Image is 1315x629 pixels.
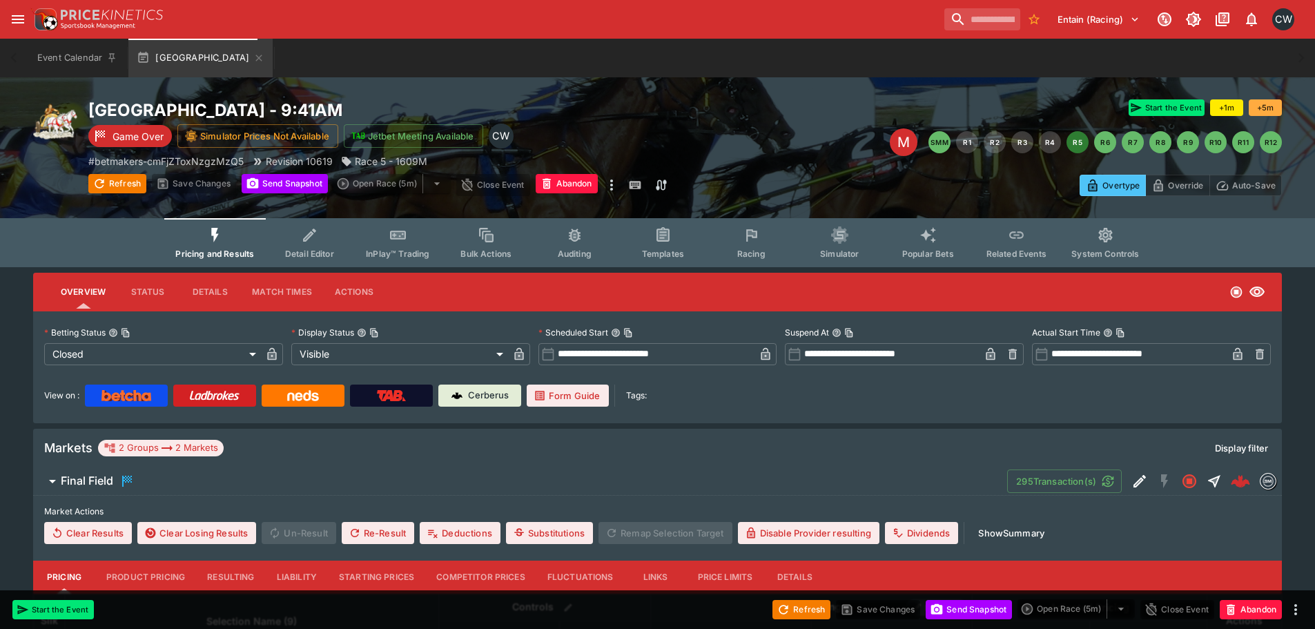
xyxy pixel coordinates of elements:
[61,474,113,488] h6: Final Field
[366,249,429,259] span: InPlay™ Trading
[1152,7,1177,32] button: Connected to PK
[956,131,978,153] button: R1
[623,328,633,338] button: Copy To Clipboard
[33,99,77,144] img: harness_racing.png
[101,390,151,401] img: Betcha
[902,249,954,259] span: Popular Bets
[420,522,500,544] button: Deductions
[1231,472,1250,491] img: logo-cerberus--red.svg
[536,176,598,190] span: Mark an event as closed and abandoned.
[323,275,385,309] button: Actions
[1049,8,1148,30] button: Select Tenant
[438,385,521,407] a: Cerberus
[29,39,126,77] button: Event Calendar
[1023,8,1045,30] button: No Bookmarks
[1122,131,1144,153] button: R7
[1080,175,1282,196] div: Start From
[117,275,179,309] button: Status
[175,249,254,259] span: Pricing and Results
[1177,131,1199,153] button: R9
[1260,131,1282,153] button: R12
[61,10,163,20] img: PriceKinetics
[61,23,135,29] img: Sportsbook Management
[642,249,684,259] span: Templates
[291,327,354,338] p: Display Status
[287,390,318,401] img: Neds
[1145,175,1209,196] button: Override
[33,561,95,594] button: Pricing
[113,129,164,144] p: Game Over
[1229,285,1243,299] svg: Closed
[121,328,130,338] button: Copy To Clipboard
[687,561,764,594] button: Price Limits
[1181,7,1206,32] button: Toggle light/dark mode
[1220,601,1282,615] span: Mark an event as closed and abandoned.
[44,385,79,407] label: View on :
[1094,131,1116,153] button: R6
[351,129,365,143] img: jetbet-logo.svg
[104,440,218,456] div: 2 Groups 2 Markets
[1207,437,1276,459] button: Display filter
[196,561,265,594] button: Resulting
[738,522,879,544] button: Disable Provider resulting
[451,390,462,401] img: Cerberus
[164,218,1150,267] div: Event type filters
[266,561,328,594] button: Liability
[44,522,132,544] button: Clear Results
[944,8,1020,30] input: search
[626,385,647,407] label: Tags:
[1011,131,1033,153] button: R3
[1232,131,1254,153] button: R11
[342,522,414,544] button: Re-Result
[1249,99,1282,116] button: +5m
[1102,178,1140,193] p: Overtype
[328,561,425,594] button: Starting Prices
[625,561,687,594] button: Links
[1129,99,1205,116] button: Start the Event
[536,561,625,594] button: Fluctuations
[1149,131,1171,153] button: R8
[1231,472,1250,491] div: e5be6425-6fb3-4126-94b0-50a1bf8c4b71
[1103,328,1113,338] button: Actual Start TimeCopy To Clipboard
[262,522,335,544] span: Un-Result
[1209,175,1282,196] button: Auto-Save
[1181,473,1198,490] svg: Closed
[1210,7,1235,32] button: Documentation
[425,561,536,594] button: Competitor Prices
[357,328,367,338] button: Display StatusCopy To Clipboard
[1066,131,1089,153] button: R5
[108,328,118,338] button: Betting StatusCopy To Clipboard
[1249,284,1265,300] svg: Visible
[95,561,196,594] button: Product Pricing
[33,467,1007,495] button: Final Field
[558,249,592,259] span: Auditing
[6,7,30,32] button: open drawer
[1227,467,1254,495] a: e5be6425-6fb3-4126-94b0-50a1bf8c4b71
[890,128,917,156] div: Edit Meeting
[137,522,256,544] button: Clear Losing Results
[285,249,334,259] span: Detail Editor
[1017,599,1135,619] div: split button
[1080,175,1146,196] button: Overtype
[1272,8,1294,30] div: Clint Wallis
[1177,469,1202,494] button: Closed
[341,154,427,168] div: Race 5 - 1609M
[1168,178,1203,193] p: Override
[266,154,333,168] p: Revision 10619
[970,522,1053,544] button: ShowSummary
[506,522,593,544] button: Substitutions
[44,327,106,338] p: Betting Status
[369,328,379,338] button: Copy To Clipboard
[820,249,859,259] span: Simulator
[241,275,323,309] button: Match Times
[489,124,514,148] div: Clint Wallis
[1007,470,1122,493] button: 295Transaction(s)
[1152,469,1177,494] button: SGM Disabled
[30,6,58,33] img: PriceKinetics Logo
[179,275,241,309] button: Details
[291,343,508,365] div: Visible
[527,385,609,407] a: Form Guide
[44,343,261,365] div: Closed
[88,174,146,193] button: Refresh
[377,390,406,401] img: TabNZ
